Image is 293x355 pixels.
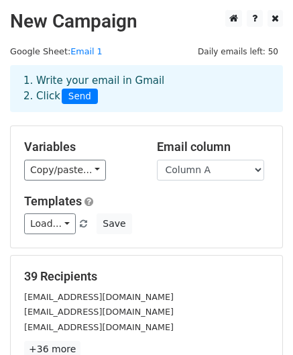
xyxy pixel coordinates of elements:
span: Send [62,89,98,105]
div: 1. Write your email in Gmail 2. Click [13,73,280,104]
button: Save [97,213,131,234]
iframe: Chat Widget [226,291,293,355]
small: [EMAIL_ADDRESS][DOMAIN_NAME] [24,292,174,302]
small: [EMAIL_ADDRESS][DOMAIN_NAME] [24,322,174,332]
a: Templates [24,194,82,208]
h5: Email column [157,140,270,154]
span: Daily emails left: 50 [193,44,283,59]
a: Copy/paste... [24,160,106,181]
small: [EMAIL_ADDRESS][DOMAIN_NAME] [24,307,174,317]
h2: New Campaign [10,10,283,33]
a: Email 1 [70,46,103,56]
h5: 39 Recipients [24,269,269,284]
h5: Variables [24,140,137,154]
a: Daily emails left: 50 [193,46,283,56]
a: Load... [24,213,76,234]
small: Google Sheet: [10,46,103,56]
